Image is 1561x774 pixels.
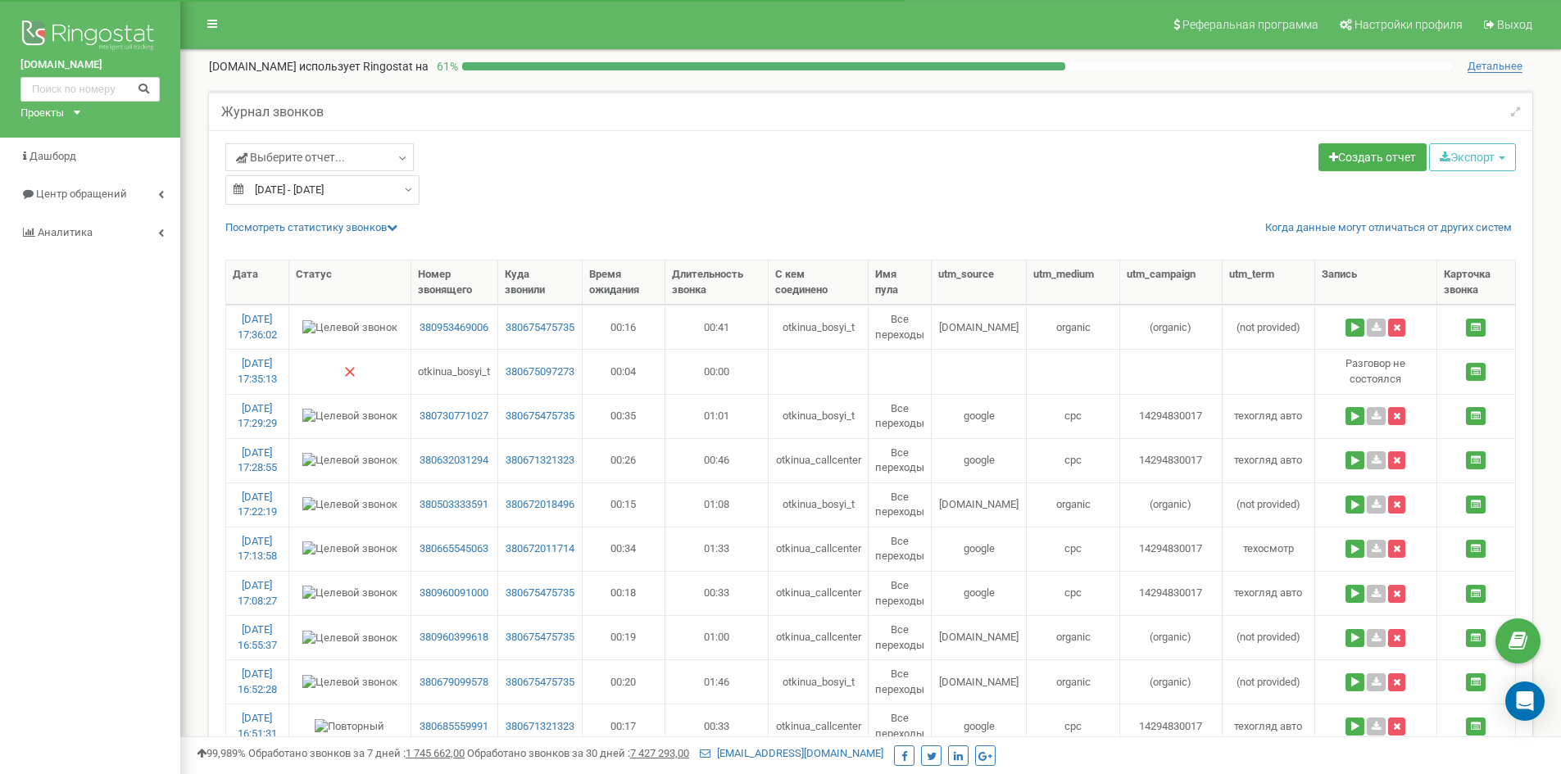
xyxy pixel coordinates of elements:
a: 380953469006 [418,320,491,336]
td: 01:08 [665,482,769,527]
button: Удалить запись [1388,407,1405,425]
td: (not provided) [1223,305,1315,349]
td: Все переходы [869,438,932,482]
button: Удалить запись [1388,585,1405,603]
td: 00:34 [583,527,665,571]
td: google [932,394,1027,438]
td: 14294830017 [1120,571,1222,615]
span: Выберите отчет... [236,149,345,165]
img: Повторный [315,719,384,735]
td: otkinua_bosyi_t [769,482,869,527]
span: Обработано звонков за 7 дней : [248,747,465,759]
a: 380679099578 [418,675,491,690]
a: Скачать [1367,451,1386,469]
a: 380675475735 [505,586,575,601]
td: (organic) [1120,659,1222,704]
a: 380675475735 [505,320,575,336]
p: 61 % [429,58,462,75]
th: Номер звонящего [411,260,498,305]
a: Скачать [1367,319,1386,337]
th: Куда звонили [498,260,583,305]
a: [DATE] 17:35:13 [238,357,277,385]
th: Карточка звонка [1437,260,1517,305]
td: 00:15 [583,482,665,527]
th: Время ожидания [583,260,665,305]
td: organic [1027,615,1120,659]
span: Реферальная программа [1182,18,1318,31]
th: utm_source [932,260,1027,305]
td: cpc [1027,571,1120,615]
td: 00:33 [665,704,769,748]
div: Проекты [20,106,64,121]
a: [DATE] 16:52:28 [238,668,277,695]
input: Поиск по номеру [20,77,160,102]
a: Скачать [1367,540,1386,558]
div: Open Intercom Messenger [1505,681,1545,721]
img: Целевой звонок [302,409,397,424]
td: otkinua_bosyi_t [769,305,869,349]
button: Удалить запись [1388,496,1405,514]
a: Скачать [1367,717,1386,736]
td: техосмотр [1223,527,1315,571]
td: organic [1027,482,1120,527]
td: 00:20 [583,659,665,704]
span: 99,989% [197,747,246,759]
td: Все переходы [869,394,932,438]
td: 00:26 [583,438,665,482]
button: Удалить запись [1388,319,1405,337]
td: 01:01 [665,394,769,438]
td: 00:16 [583,305,665,349]
a: 380672011714 [505,541,575,557]
th: Статус [289,260,411,305]
a: 380675475735 [505,630,575,645]
a: [EMAIL_ADDRESS][DOMAIN_NAME] [700,747,883,759]
td: Все переходы [869,659,932,704]
a: 380675475735 [505,675,575,690]
td: техогляд авто [1223,394,1315,438]
a: 380685559991 [418,719,491,735]
a: [DATE] 16:55:37 [238,623,277,651]
td: Все переходы [869,305,932,349]
th: utm_campaign [1120,260,1222,305]
td: otkinua_callcenter [769,527,869,571]
th: utm_medium [1027,260,1120,305]
td: otkinua_callcenter [769,615,869,659]
img: Целевой звонок [302,675,397,690]
a: [DATE] 17:22:19 [238,491,277,518]
td: техогляд авто [1223,438,1315,482]
a: 380672018496 [505,497,575,513]
img: Целевой звонок [302,497,397,513]
a: 380632031294 [418,453,491,468]
button: Удалить запись [1388,673,1405,691]
td: Все переходы [869,527,932,571]
a: 380503333591 [418,497,491,513]
a: Посмотреть cтатистику звонков [225,221,397,233]
a: 380665545063 [418,541,491,557]
th: Запись [1315,260,1437,305]
span: Настройки профиля [1355,18,1463,31]
td: google [932,527,1027,571]
td: cpc [1027,394,1120,438]
a: 380730771027 [418,409,491,424]
td: 00:33 [665,571,769,615]
td: 01:33 [665,527,769,571]
span: Выход [1497,18,1532,31]
a: Когда данные могут отличаться от других систем [1265,220,1512,236]
td: 14294830017 [1120,704,1222,748]
td: otkinua_callcenter [769,571,869,615]
a: [DOMAIN_NAME] [20,57,160,73]
td: otkinua_callcenter [769,438,869,482]
a: 380675097273 [505,364,575,380]
a: [DATE] 17:13:58 [238,535,277,563]
u: 7 427 293,00 [630,747,689,759]
th: Дата [226,260,289,305]
h5: Журнал звонков [221,105,324,120]
td: Все переходы [869,704,932,748]
td: (not provided) [1223,659,1315,704]
th: utm_term [1223,260,1315,305]
td: 00:04 [583,349,665,393]
a: Скачать [1367,673,1386,691]
img: Целевой звонок [302,631,397,646]
td: 00:35 [583,394,665,438]
td: 00:19 [583,615,665,659]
